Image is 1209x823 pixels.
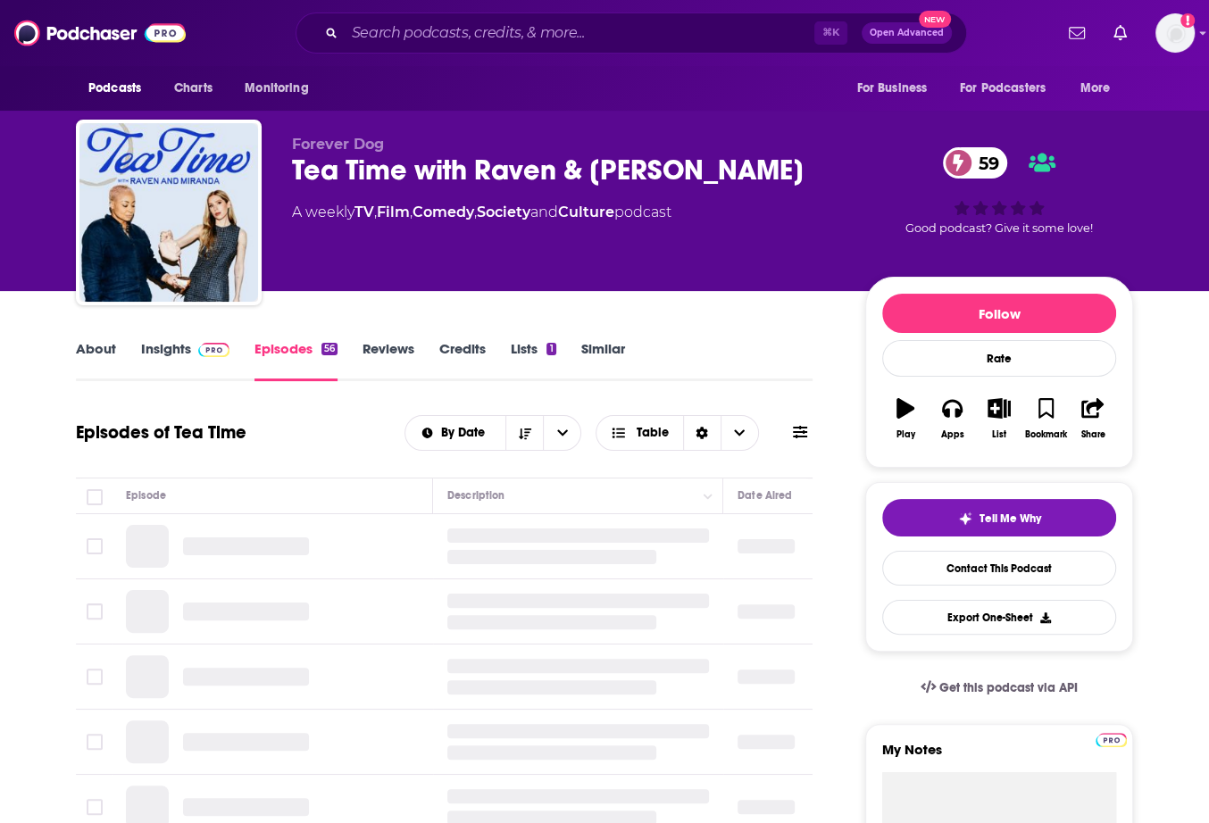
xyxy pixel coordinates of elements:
[683,416,721,450] div: Sort Direction
[882,294,1116,333] button: Follow
[232,71,331,105] button: open menu
[948,71,1071,105] button: open menu
[929,387,975,451] button: Apps
[1068,71,1133,105] button: open menu
[363,340,414,381] a: Reviews
[1180,13,1195,28] svg: Add a profile image
[14,16,186,50] img: Podchaser - Follow, Share and Rate Podcasts
[980,511,1041,526] span: Tell Me Why
[413,204,474,220] a: Comedy
[865,136,1133,246] div: 59Good podcast? Give it some love!
[87,734,103,750] span: Toggle select row
[960,76,1046,101] span: For Podcasters
[882,340,1116,377] div: Rate
[1155,13,1195,53] img: User Profile
[596,415,759,451] button: Choose View
[87,799,103,815] span: Toggle select row
[87,669,103,685] span: Toggle select row
[697,486,719,507] button: Column Actions
[1022,387,1069,451] button: Bookmark
[511,340,555,381] a: Lists1
[905,221,1093,235] span: Good podcast? Give it some love!
[738,485,792,506] div: Date Aired
[76,340,116,381] a: About
[321,343,338,355] div: 56
[377,204,410,220] a: Film
[558,204,614,220] a: Culture
[856,76,927,101] span: For Business
[354,204,374,220] a: TV
[543,416,580,450] button: open menu
[410,204,413,220] span: ,
[896,429,915,440] div: Play
[637,427,669,439] span: Table
[474,204,477,220] span: ,
[296,12,967,54] div: Search podcasts, credits, & more...
[245,76,308,101] span: Monitoring
[88,76,141,101] span: Podcasts
[882,600,1116,635] button: Export One-Sheet
[1096,730,1127,747] a: Pro website
[870,29,944,37] span: Open Advanced
[958,511,972,526] img: tell me why sparkle
[174,76,213,101] span: Charts
[87,603,103,619] span: Toggle select row
[943,147,1008,179] a: 59
[141,340,229,381] a: InsightsPodchaser Pro
[198,343,229,357] img: Podchaser Pro
[292,136,384,153] span: Forever Dog
[87,538,103,554] span: Toggle select row
[1080,429,1105,440] div: Share
[919,11,951,28] span: New
[447,485,504,506] div: Description
[1106,18,1134,48] a: Show notifications dropdown
[439,340,486,381] a: Credits
[581,340,625,381] a: Similar
[1155,13,1195,53] button: Show profile menu
[405,427,506,439] button: open menu
[345,19,814,47] input: Search podcasts, credits, & more...
[941,429,964,440] div: Apps
[961,147,1008,179] span: 59
[939,680,1078,695] span: Get this podcast via API
[882,551,1116,586] a: Contact This Podcast
[505,416,543,450] button: Sort Direction
[976,387,1022,451] button: List
[1062,18,1092,48] a: Show notifications dropdown
[254,340,338,381] a: Episodes56
[76,71,164,105] button: open menu
[374,204,377,220] span: ,
[882,741,1116,772] label: My Notes
[477,204,530,220] a: Society
[79,123,258,302] img: Tea Time with Raven & Miranda
[844,71,949,105] button: open menu
[882,499,1116,536] button: tell me why sparkleTell Me Why
[1025,429,1067,440] div: Bookmark
[1096,733,1127,747] img: Podchaser Pro
[126,485,166,506] div: Episode
[1155,13,1195,53] span: Logged in as shubbardidpr
[530,204,558,220] span: and
[404,415,582,451] h2: Choose List sort
[906,666,1092,710] a: Get this podcast via API
[1080,76,1111,101] span: More
[163,71,223,105] a: Charts
[441,427,491,439] span: By Date
[882,387,929,451] button: Play
[992,429,1006,440] div: List
[1070,387,1116,451] button: Share
[292,202,671,223] div: A weekly podcast
[862,22,952,44] button: Open AdvancedNew
[546,343,555,355] div: 1
[76,421,246,444] h1: Episodes of Tea Time
[814,21,847,45] span: ⌘ K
